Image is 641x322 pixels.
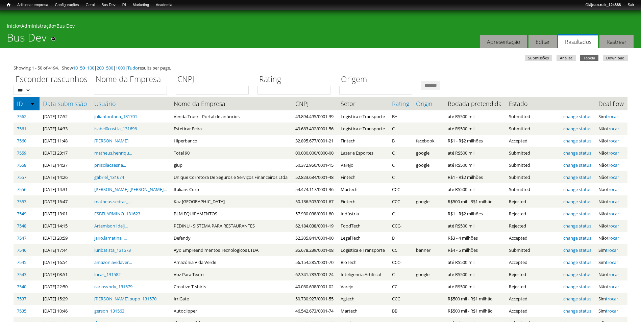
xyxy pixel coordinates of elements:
th: Rodada pretendida [444,97,506,110]
td: Submitted [506,171,560,183]
a: 10 [73,65,78,71]
a: 7561 [17,126,26,132]
a: trocar [607,271,619,277]
td: até R$500 mil [444,110,506,123]
a: trocar [607,223,619,229]
td: google [413,159,444,171]
td: R$500 mil - R$1 milhão [444,293,506,305]
td: Italians Corp [170,183,292,195]
a: carlosvndv_131579 [94,284,132,290]
a: priiscilacaasna... [94,162,126,168]
td: Sim [595,110,627,123]
td: até R$500 mil [444,183,506,195]
td: [DATE] 14:15 [40,220,91,232]
a: 50 [80,65,85,71]
a: change status [563,235,591,241]
td: até R$500 mil [444,159,506,171]
td: CCC- [389,195,413,208]
td: BioTech [337,256,389,268]
a: 7557 [17,174,26,180]
a: trocar [607,138,619,144]
th: Setor [337,97,389,110]
td: google [413,195,444,208]
td: Esteticar Feira [170,123,292,135]
td: C [389,123,413,135]
a: 7537 [17,296,26,302]
a: trocar [606,259,618,265]
a: change status [563,174,591,180]
a: 7556 [17,186,26,192]
td: Varejo [337,159,389,171]
a: matheus.sedrac_... [94,198,131,205]
td: Submitted [506,123,560,135]
td: [DATE] 17:52 [40,110,91,123]
td: 57.930.038/0001-80 [292,208,337,220]
a: 7553 [17,198,26,205]
a: ID [17,100,36,107]
a: change status [563,223,591,229]
td: [DATE] 14:26 [40,171,91,183]
td: Varejo [337,280,389,293]
td: R$500 mil - R$1 milhão [444,195,506,208]
a: Data submissão [43,100,88,107]
a: Apresentação [480,35,527,48]
td: Sim [595,305,627,317]
td: Kaz [GEOGRAPHIC_DATA] [170,195,292,208]
td: Fintech [337,135,389,147]
td: R$500 mil - R$1 milhão [444,305,506,317]
a: amazoniavidaver... [94,259,132,265]
td: 49.683.492/0001-56 [292,123,337,135]
a: RI [119,2,129,8]
td: 52.823.634/0001-48 [292,171,337,183]
td: C [389,147,413,159]
td: Accepted [506,305,560,317]
a: Rastrear [599,35,634,48]
td: 49.894.495/0001-39 [292,110,337,123]
td: Fintech [337,195,389,208]
a: change status [563,271,591,277]
a: [PERSON_NAME] [94,138,128,144]
a: Tabela [580,55,598,61]
img: ordem crescente [30,101,34,106]
label: CNPJ [176,74,253,86]
td: Autoclipper [170,305,292,317]
td: Accepted [506,135,560,147]
td: 50.730.927/0001-55 [292,293,337,305]
a: Bus Dev [56,23,75,29]
a: Início [7,23,19,29]
td: R$1 - R$2 milhões [444,208,506,220]
td: [DATE] 11:48 [40,135,91,147]
a: change status [563,138,591,144]
td: Não [595,123,627,135]
td: 46.542.673/0001-74 [292,305,337,317]
td: C [389,268,413,280]
td: B+ [389,135,413,147]
a: change status [563,186,591,192]
td: CCC- [389,256,413,268]
td: Unique Corretora De Seguros e Serviços Financeiros Ltda [170,171,292,183]
td: 50.372.950/0001-15 [292,159,337,171]
td: B+ [389,232,413,244]
td: Inteligencia Artificial [337,268,389,280]
td: Amazônia Vida Verde [170,256,292,268]
td: CC [389,244,413,256]
a: 7560 [17,138,26,144]
a: Olájoao.ruiz_124888 [582,2,624,8]
td: 52.305.841/0001-00 [292,232,337,244]
td: Indústria [337,208,389,220]
a: 7549 [17,211,26,217]
a: matheus.henriqu... [94,150,132,156]
a: trocar [606,296,618,302]
td: C [389,208,413,220]
td: Sim [595,293,627,305]
td: CCC [389,183,413,195]
td: PEDINU - SISTEMA PARA RESTAURANTES [170,220,292,232]
a: 7540 [17,284,26,290]
td: Logística e Transporte [337,244,389,256]
td: Não [595,171,627,183]
a: change status [563,296,591,302]
td: R$1 - R$2 milhões [444,171,506,183]
td: [DATE] 13:01 [40,208,91,220]
td: Não [595,183,627,195]
a: 1000 [116,65,125,71]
